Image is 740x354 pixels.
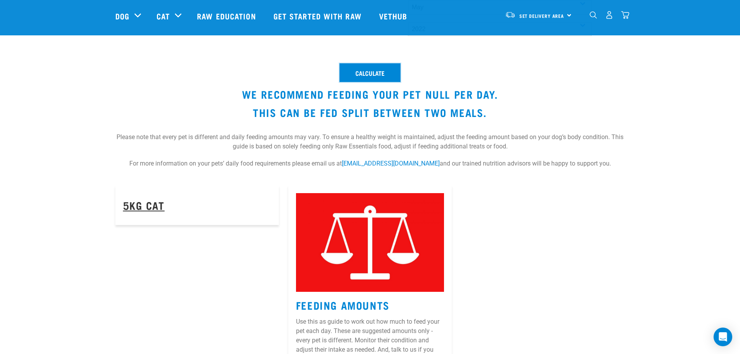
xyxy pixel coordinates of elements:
[115,88,625,100] h3: We recommend feeding your pet null per day.
[123,202,165,208] a: 5kg Cat
[505,11,515,18] img: van-moving.png
[115,106,625,119] h3: This can be fed split between two meals.
[590,11,597,19] img: home-icon-1@2x.png
[714,328,732,346] div: Open Intercom Messenger
[115,159,625,176] p: For more information on your pets’ daily food requirements please email us at and our trained nut...
[296,193,444,292] img: Instagram_Core-Brand_Wildly-Good-Nutrition-3.jpg
[189,0,265,31] a: Raw Education
[157,10,170,22] a: Cat
[340,63,400,82] button: Calculate
[115,125,625,159] p: Please note that every pet is different and daily feeding amounts may vary. To ensure a healthy w...
[342,160,440,167] a: [EMAIL_ADDRESS][DOMAIN_NAME]
[605,11,613,19] img: user.png
[266,0,371,31] a: Get started with Raw
[296,302,390,308] a: Feeding Amounts
[115,10,129,22] a: Dog
[621,11,629,19] img: home-icon@2x.png
[371,0,417,31] a: Vethub
[519,14,564,17] span: Set Delivery Area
